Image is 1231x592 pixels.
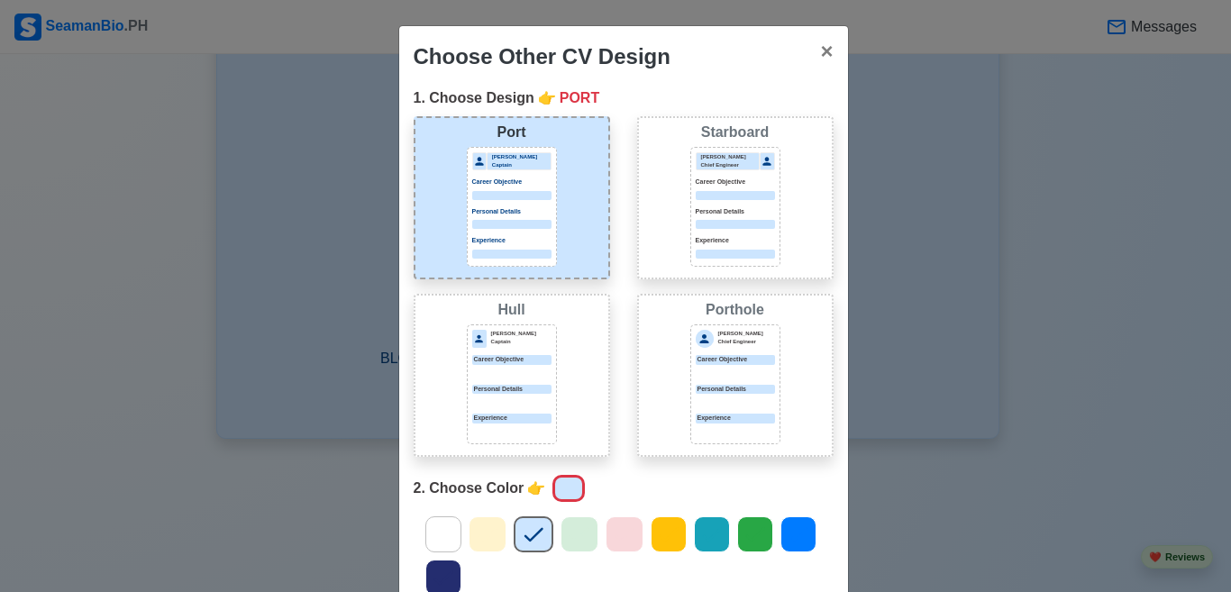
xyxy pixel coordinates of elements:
p: Captain [492,161,551,169]
p: Career Objective [472,355,552,365]
p: Experience [472,414,552,424]
div: Choose Other CV Design [414,41,670,73]
p: Career Objective [472,178,552,187]
p: Personal Details [696,207,775,217]
span: × [820,39,833,63]
p: Chief Engineer [701,161,760,169]
div: 2. Choose Color [414,471,834,505]
div: Porthole [643,299,828,321]
p: [PERSON_NAME] [718,330,775,338]
div: Starboard [643,122,828,143]
div: Experience [696,414,775,424]
div: Career Objective [696,355,775,365]
p: Personal Details [472,385,552,395]
span: point [527,478,545,499]
p: Experience [472,236,552,246]
p: Personal Details [472,207,552,217]
p: [PERSON_NAME] [701,153,760,161]
div: Personal Details [696,385,775,395]
div: 1. Choose Design [414,87,834,109]
span: point [538,87,556,109]
div: Hull [419,299,605,321]
span: PORT [560,87,599,109]
p: Experience [696,236,775,246]
p: [PERSON_NAME] [492,153,551,161]
div: Port [419,122,605,143]
p: Career Objective [696,178,775,187]
p: [PERSON_NAME] [491,330,552,338]
p: Chief Engineer [718,338,775,346]
p: Captain [491,338,552,346]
